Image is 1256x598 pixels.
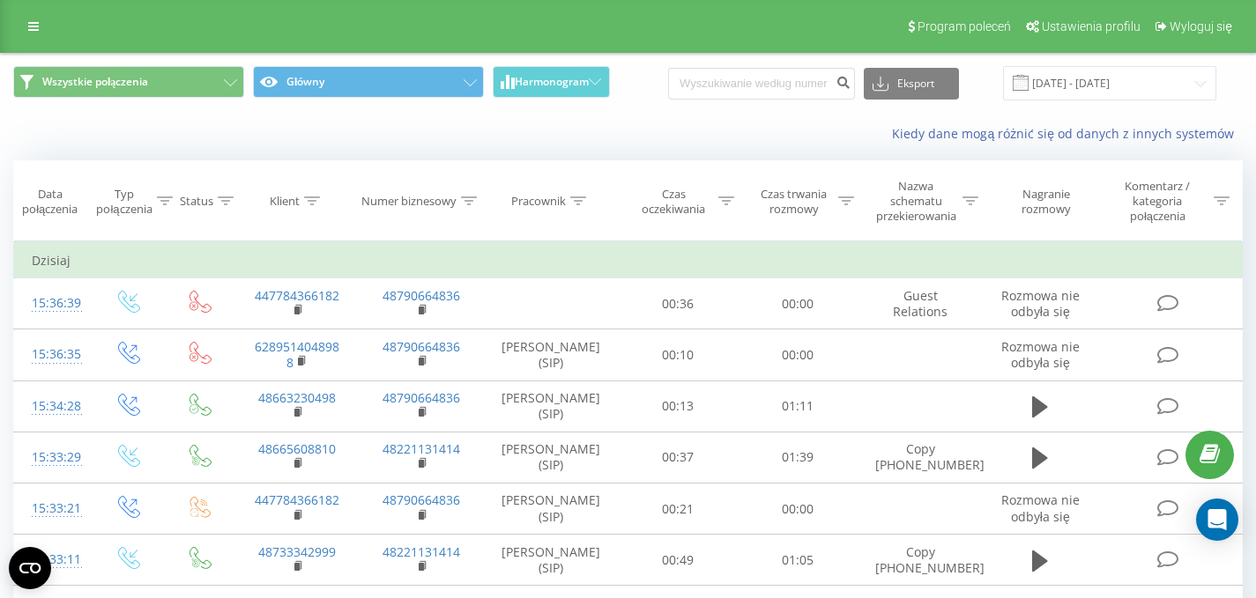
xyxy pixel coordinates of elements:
td: 00:36 [618,278,738,329]
a: 48790664836 [383,389,460,406]
td: 00:37 [618,432,738,483]
td: 00:13 [618,380,738,432]
td: 00:00 [738,329,858,380]
div: Open Intercom Messenger [1196,498,1238,541]
td: 00:00 [738,484,858,535]
a: 48790664836 [383,338,460,355]
td: 00:00 [738,278,858,329]
a: 48790664836 [383,287,460,304]
a: 48221131414 [383,440,460,457]
div: 15:34:28 [32,389,73,424]
td: 01:11 [738,380,858,432]
div: 15:33:29 [32,440,73,475]
div: Komentarz / kategoria połączenia [1106,179,1209,224]
div: Nagranie rozmowy [999,187,1094,217]
div: Klient [270,194,300,209]
a: 48221131414 [383,543,460,560]
div: 15:33:11 [32,543,73,577]
td: [PERSON_NAME] (SIP) [484,380,618,432]
td: 01:39 [738,432,858,483]
a: 447784366182 [255,491,339,508]
a: 48665608810 [258,440,336,457]
div: Pracownik [511,194,566,209]
a: 6289514048988 [255,338,339,371]
span: Program poleceń [918,19,1011,33]
div: Nazwa schematu przekierowania [874,179,959,224]
span: Wszystkie połączenia [42,75,148,89]
div: 15:36:39 [32,286,73,321]
td: Guest Relations [858,278,983,329]
a: 48733342999 [258,543,336,560]
div: Czas oczekiwania [634,187,713,217]
span: Harmonogram [515,76,589,88]
a: 48790664836 [383,491,460,508]
span: Rozmowa nie odbyła się [1001,491,1080,524]
td: Dzisiaj [14,243,1243,278]
div: 15:33:21 [32,491,73,526]
button: Harmonogram [493,66,610,98]
div: 15:36:35 [32,337,73,372]
a: 48663230498 [258,389,336,406]
div: Numer biznesowy [361,194,457,209]
a: Kiedy dane mogą różnić się od danych z innych systemów [892,125,1243,142]
td: [PERSON_NAME] (SIP) [484,432,618,483]
td: [PERSON_NAME] (SIP) [484,484,618,535]
td: 01:05 [738,535,858,586]
td: 00:49 [618,535,738,586]
span: Wyloguj się [1170,19,1232,33]
div: Data połączenia [14,187,85,217]
a: 447784366182 [255,287,339,304]
div: Status [180,194,213,209]
button: Eksport [864,68,959,100]
td: [PERSON_NAME] (SIP) [484,535,618,586]
button: Główny [253,66,484,98]
span: Ustawienia profilu [1042,19,1141,33]
td: Copy [PHONE_NUMBER] [858,535,983,586]
button: Open CMP widget [9,547,51,589]
td: 00:10 [618,329,738,380]
button: Wszystkie połączenia [13,66,244,98]
span: Rozmowa nie odbyła się [1001,287,1080,320]
span: Rozmowa nie odbyła się [1001,338,1080,371]
div: Typ połączenia [96,187,152,217]
td: Copy [PHONE_NUMBER] [858,432,983,483]
td: 00:21 [618,484,738,535]
div: Czas trwania rozmowy [754,187,834,217]
input: Wyszukiwanie według numeru [668,68,855,100]
td: [PERSON_NAME] (SIP) [484,329,618,380]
